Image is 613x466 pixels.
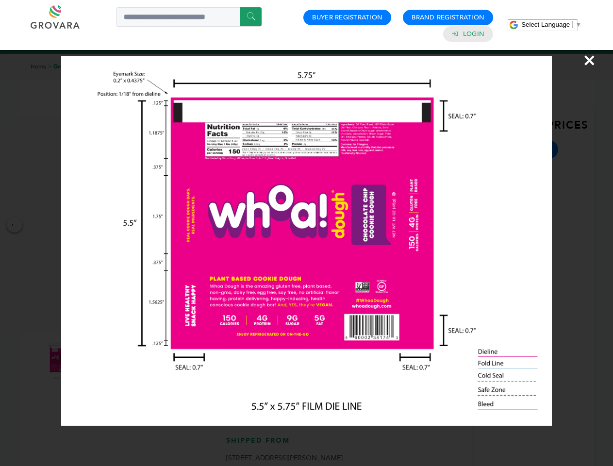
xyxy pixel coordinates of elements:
a: Select Language​ [521,21,581,28]
img: Image Preview [61,56,551,426]
span: × [583,47,596,74]
a: Login [463,30,484,38]
span: ​ [572,21,573,28]
span: Select Language [521,21,570,28]
span: ▼ [575,21,581,28]
a: Buyer Registration [312,13,382,22]
a: Brand Registration [412,13,484,22]
input: Search a product or brand... [116,7,262,27]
